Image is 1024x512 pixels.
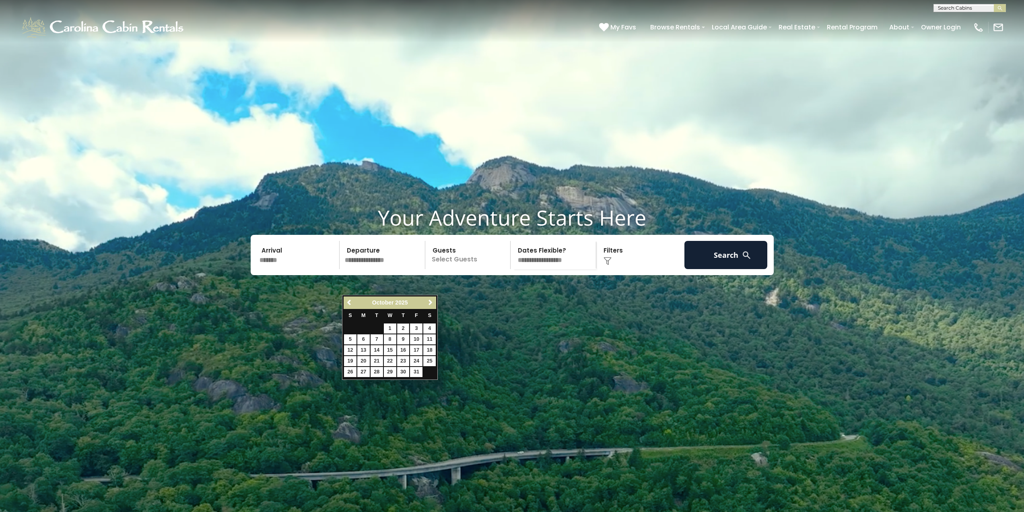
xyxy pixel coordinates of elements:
[397,367,410,377] a: 30
[387,313,392,318] span: Wednesday
[397,323,410,334] a: 2
[917,20,965,34] a: Owner Login
[423,356,436,366] a: 25
[410,323,422,334] a: 3
[395,299,408,306] span: 2025
[410,334,422,344] a: 10
[885,20,913,34] a: About
[397,356,410,366] a: 23
[384,323,396,334] a: 1
[361,313,366,318] span: Monday
[372,299,394,306] span: October
[371,367,383,377] a: 28
[775,20,819,34] a: Real Estate
[371,356,383,366] a: 21
[344,367,356,377] a: 26
[348,313,352,318] span: Sunday
[344,334,356,344] a: 5
[20,15,187,39] img: White-1-1-2.png
[402,313,405,318] span: Thursday
[425,298,435,308] a: Next
[410,367,422,377] a: 31
[357,345,370,355] a: 13
[742,250,752,260] img: search-regular-white.png
[599,22,638,33] a: My Favs
[423,334,436,344] a: 11
[708,20,771,34] a: Local Area Guide
[415,313,418,318] span: Friday
[6,205,1018,230] h1: Your Adventure Starts Here
[684,241,768,269] button: Search
[423,345,436,355] a: 18
[346,299,353,306] span: Previous
[371,345,383,355] a: 14
[993,22,1004,33] img: mail-regular-white.png
[384,367,396,377] a: 29
[410,345,422,355] a: 17
[823,20,882,34] a: Rental Program
[428,241,511,269] p: Select Guests
[384,334,396,344] a: 8
[384,345,396,355] a: 15
[610,22,636,32] span: My Favs
[384,356,396,366] a: 22
[973,22,984,33] img: phone-regular-white.png
[397,334,410,344] a: 9
[357,356,370,366] a: 20
[604,257,612,265] img: filter--v1.png
[397,345,410,355] a: 16
[357,367,370,377] a: 27
[344,356,356,366] a: 19
[371,334,383,344] a: 7
[427,299,434,306] span: Next
[423,323,436,334] a: 4
[375,313,378,318] span: Tuesday
[344,298,354,308] a: Previous
[344,345,356,355] a: 12
[646,20,704,34] a: Browse Rentals
[410,356,422,366] a: 24
[428,313,431,318] span: Saturday
[357,334,370,344] a: 6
